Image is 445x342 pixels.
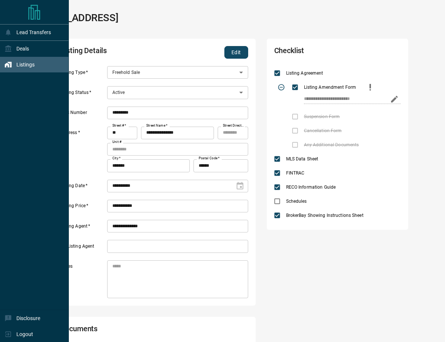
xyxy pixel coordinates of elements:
[61,183,105,192] label: Listing Date
[61,203,105,212] label: Listing Price
[274,46,350,59] h2: Checklist
[304,94,385,104] input: checklist input
[388,93,401,105] button: edit
[61,89,105,99] label: Listing Status
[61,324,173,337] h2: Documents
[364,80,377,94] button: priority
[199,156,220,161] label: Postal Code
[284,212,365,219] span: BrokerBay Showing Instructions Sheet
[302,127,344,134] span: Cancellation Form
[223,123,244,128] label: Street Direction
[61,223,105,233] label: Listing Agent
[107,66,248,79] div: Freehold Sale
[112,156,121,161] label: City
[28,12,118,24] h1: [STREET_ADDRESS]
[61,69,105,79] label: Listing Type
[274,80,288,94] span: Toggle Applicable
[302,141,361,148] span: Any Additional Documents
[302,84,358,91] span: Listing Amendment Form
[224,46,248,59] button: Edit
[284,156,320,162] span: MLS Data Sheet
[107,86,248,99] div: Active
[284,70,325,76] span: Listing Agreement
[284,184,337,190] span: RECO Information Guide
[61,46,173,59] h2: Listing Details
[61,243,105,253] label: Co Listing Agent
[112,140,122,144] label: Unit #
[302,113,342,120] span: Suspension Form
[284,198,309,205] span: Schedules
[112,123,126,128] label: Street #
[61,110,105,119] label: MLS Number
[146,123,167,128] label: Street Name
[284,170,307,176] span: FINTRAC
[61,263,105,298] label: Notes
[61,130,105,172] label: Address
